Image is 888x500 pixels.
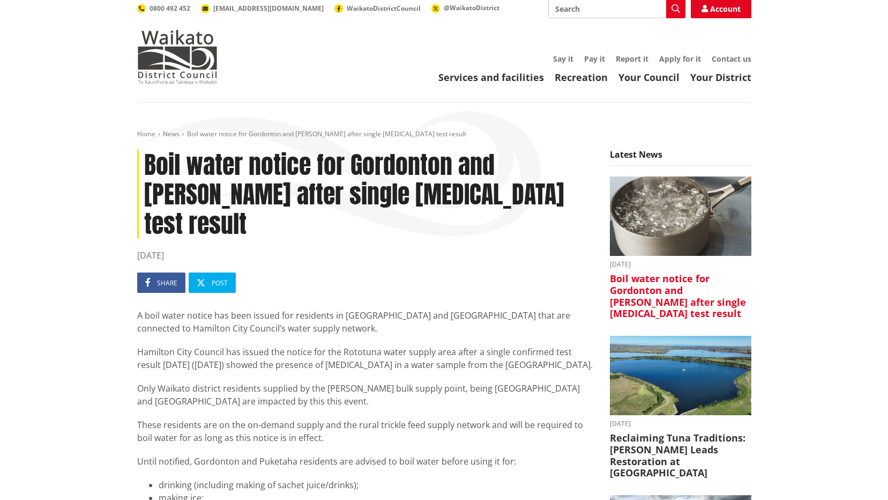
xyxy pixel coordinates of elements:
[555,71,608,84] a: Recreation
[659,54,701,64] a: Apply for it
[189,273,236,293] a: Post
[444,3,499,12] span: @WaikatoDistrict
[163,129,180,138] a: News
[137,129,155,138] a: Home
[159,479,594,491] li: drinking (including making of sachet juice/drinks);
[187,129,466,138] span: Boil water notice for Gordonton and [PERSON_NAME] after single [MEDICAL_DATA] test result
[137,418,594,444] p: These residents are on the on-demand supply and the rural trickle feed supply network and will be...
[618,71,680,84] a: Your Council
[438,71,544,84] a: Services and facilities
[157,278,177,288] span: Share
[137,30,218,84] img: Waikato District Council - Te Kaunihera aa Takiwaa o Waikato
[616,54,648,64] a: Report it
[431,3,499,12] a: @WaikatoDistrict
[137,130,751,139] nav: breadcrumb
[150,4,190,13] span: 0800 492 452
[137,383,580,407] span: Only Waikato district residents supplied by the [PERSON_NAME] bulk supply point, being [GEOGRAPHI...
[610,177,751,256] img: boil water notice
[610,336,751,416] img: Lake Waahi (Lake Puketirini in the foreground)
[137,249,594,262] time: [DATE]
[553,54,573,64] a: Say it
[212,278,228,288] span: Post
[137,309,594,335] p: A boil water notice has been issued for residents in [GEOGRAPHIC_DATA] and [GEOGRAPHIC_DATA] that...
[610,336,751,479] a: [DATE] Reclaiming Tuna Traditions: [PERSON_NAME] Leads Restoration at [GEOGRAPHIC_DATA]
[610,421,751,427] time: [DATE]
[213,4,324,13] span: [EMAIL_ADDRESS][DOMAIN_NAME]
[610,261,751,268] time: [DATE]
[137,273,185,293] a: Share
[137,455,594,468] p: Until notified, Gordonton and Puketaha residents are advised to boil water before using it for:
[610,150,751,166] h5: Latest News
[839,455,877,494] iframe: Messenger Launcher
[137,150,594,239] h1: Boil water notice for Gordonton and [PERSON_NAME] after single [MEDICAL_DATA] test result
[137,4,190,13] a: 0800 492 452
[137,345,594,371] p: Hamilton City Council has issued the notice for the Rototuna water supply area after a single con...
[584,54,605,64] a: Pay it
[712,54,751,64] a: Contact us
[347,4,421,13] span: WaikatoDistrictCouncil
[610,177,751,320] a: boil water notice gordonton puketaha [DATE] Boil water notice for Gordonton and [PERSON_NAME] aft...
[201,4,324,13] a: [EMAIL_ADDRESS][DOMAIN_NAME]
[690,71,751,84] a: Your District
[610,432,751,479] h3: Reclaiming Tuna Traditions: [PERSON_NAME] Leads Restoration at [GEOGRAPHIC_DATA]
[610,273,751,319] h3: Boil water notice for Gordonton and [PERSON_NAME] after single [MEDICAL_DATA] test result
[334,4,421,13] a: WaikatoDistrictCouncil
